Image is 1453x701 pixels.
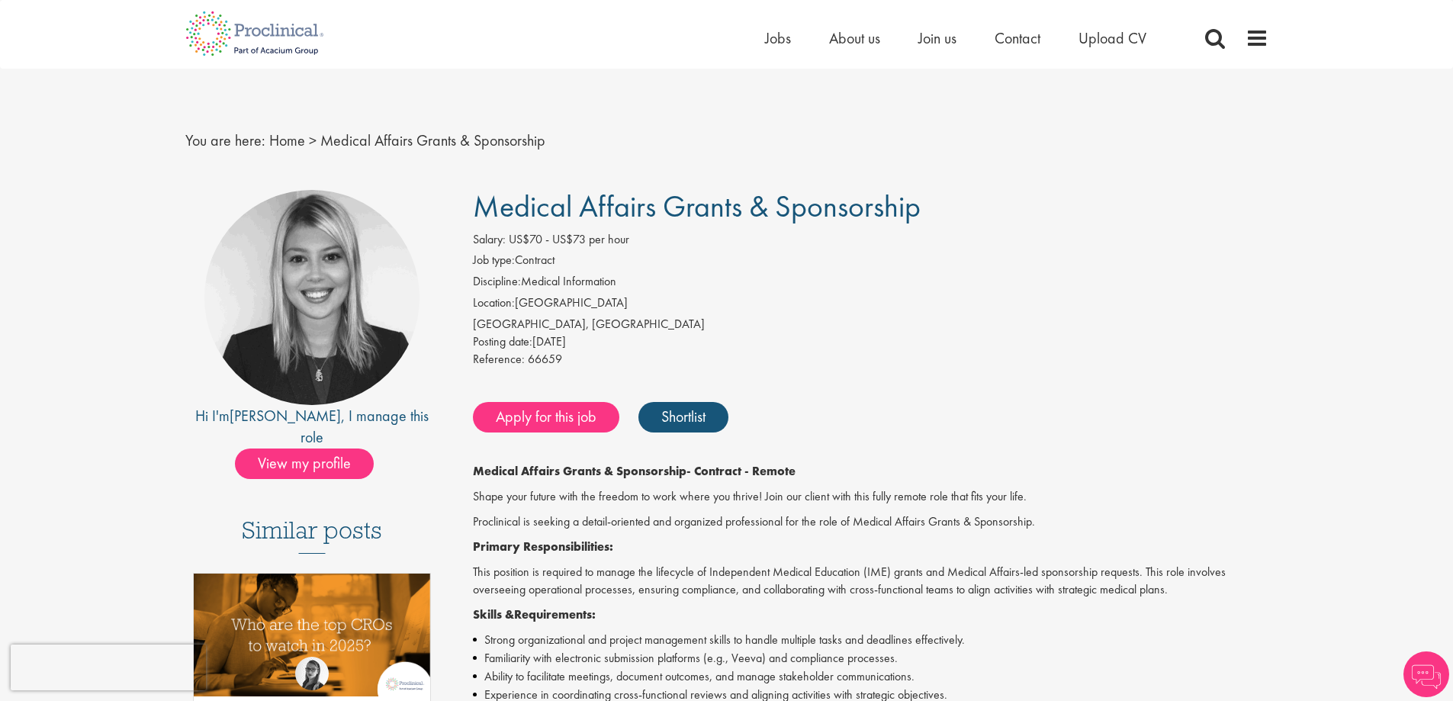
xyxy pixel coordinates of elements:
a: Upload CV [1078,28,1146,48]
strong: Primary Responsibilities: [473,539,613,555]
img: Top 10 CROs 2025 | Proclinical [194,574,431,696]
a: Join us [918,28,956,48]
iframe: reCAPTCHA [11,645,206,690]
img: Chatbot [1403,651,1449,697]
li: Contract [473,252,1268,273]
li: Familiarity with electronic submission platforms (e.g., Veeva) and compliance processes. [473,649,1268,667]
a: Apply for this job [473,402,619,432]
a: View my profile [235,452,389,471]
label: Discipline: [473,273,521,291]
a: breadcrumb link [269,130,305,150]
span: You are here: [185,130,265,150]
label: Job type: [473,252,515,269]
div: [GEOGRAPHIC_DATA], [GEOGRAPHIC_DATA] [473,316,1268,333]
li: Strong organizational and project management skills to handle multiple tasks and deadlines effect... [473,631,1268,649]
li: Ability to facilitate meetings, document outcomes, and manage stakeholder communications. [473,667,1268,686]
label: Salary: [473,231,506,249]
strong: Skills & [473,606,514,622]
span: > [309,130,317,150]
li: Medical Information [473,273,1268,294]
a: [PERSON_NAME] [230,406,341,426]
li: [GEOGRAPHIC_DATA] [473,294,1268,316]
img: imeage of recruiter Janelle Jones [204,190,420,405]
span: Medical Affairs Grants & Sponsorship [473,187,921,226]
span: Medical Affairs Grants & Sponsorship [320,130,545,150]
strong: Medical Affairs Grants & Sponsorship [473,463,686,479]
a: Contact [995,28,1040,48]
a: Shortlist [638,402,728,432]
span: 66659 [528,351,562,367]
label: Location: [473,294,515,312]
a: Jobs [765,28,791,48]
span: Posting date: [473,333,532,349]
span: US$70 - US$73 per hour [509,231,629,247]
strong: - Contract - Remote [686,463,796,479]
a: About us [829,28,880,48]
label: Reference: [473,351,525,368]
strong: Requirements: [514,606,596,622]
img: Theodora Savlovschi - Wicks [295,657,329,690]
p: Proclinical is seeking a detail-oriented and organized professional for the role of Medical Affai... [473,513,1268,531]
p: Shape your future with the freedom to work where you thrive! Join our client with this fully remo... [473,488,1268,506]
h3: Similar posts [242,517,382,554]
div: Hi I'm , I manage this role [185,405,439,449]
span: View my profile [235,449,374,479]
p: This position is required to manage the lifecycle of Independent Medical Education (IME) grants a... [473,564,1268,599]
div: [DATE] [473,333,1268,351]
